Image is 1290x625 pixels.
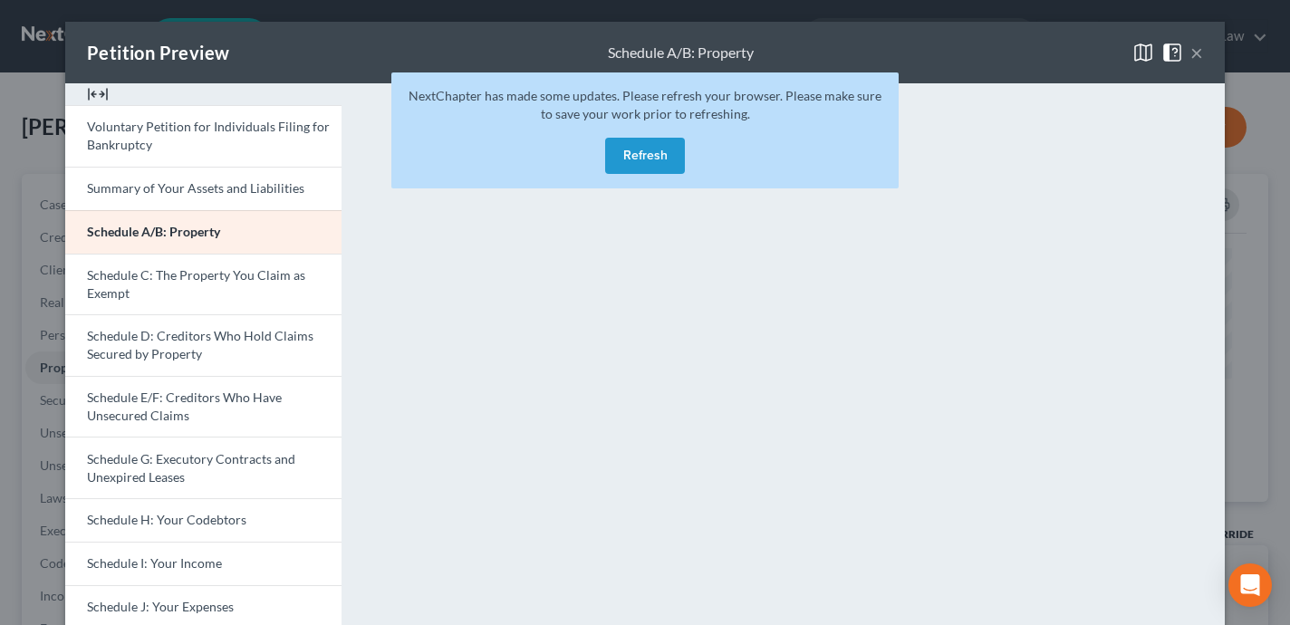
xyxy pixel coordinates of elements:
div: Schedule A/B: Property [608,43,754,63]
img: expand-e0f6d898513216a626fdd78e52531dac95497ffd26381d4c15ee2fc46db09dca.svg [87,83,109,105]
div: Open Intercom Messenger [1228,563,1272,607]
span: Voluntary Petition for Individuals Filing for Bankruptcy [87,119,330,152]
button: × [1190,42,1203,63]
a: Voluntary Petition for Individuals Filing for Bankruptcy [65,105,342,167]
img: map-close-ec6dd18eec5d97a3e4237cf27bb9247ecfb19e6a7ca4853eab1adfd70aa1fa45.svg [1132,42,1154,63]
button: Refresh [605,138,685,174]
span: Schedule I: Your Income [87,555,222,571]
span: Schedule G: Executory Contracts and Unexpired Leases [87,451,295,485]
a: Schedule I: Your Income [65,542,342,585]
span: Schedule J: Your Expenses [87,599,234,614]
div: Petition Preview [87,40,229,65]
span: Summary of Your Assets and Liabilities [87,180,304,196]
img: help-close-5ba153eb36485ed6c1ea00a893f15db1cb9b99d6cae46e1a8edb6c62d00a1a76.svg [1161,42,1183,63]
a: Schedule E/F: Creditors Who Have Unsecured Claims [65,376,342,437]
span: NextChapter has made some updates. Please refresh your browser. Please make sure to save your wor... [409,88,881,121]
a: Schedule C: The Property You Claim as Exempt [65,254,342,315]
span: Schedule A/B: Property [87,224,220,239]
a: Schedule H: Your Codebtors [65,498,342,542]
span: Schedule C: The Property You Claim as Exempt [87,267,305,301]
a: Schedule G: Executory Contracts and Unexpired Leases [65,437,342,498]
a: Summary of Your Assets and Liabilities [65,167,342,210]
a: Schedule A/B: Property [65,210,342,254]
span: Schedule H: Your Codebtors [87,512,246,527]
span: Schedule E/F: Creditors Who Have Unsecured Claims [87,389,282,423]
a: Schedule D: Creditors Who Hold Claims Secured by Property [65,314,342,376]
span: Schedule D: Creditors Who Hold Claims Secured by Property [87,328,313,361]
